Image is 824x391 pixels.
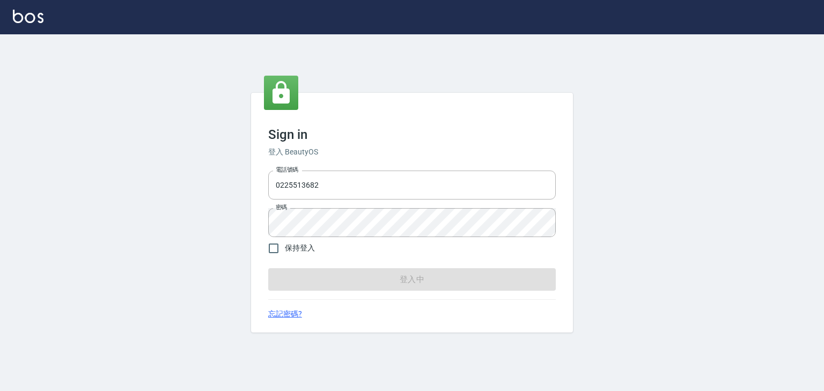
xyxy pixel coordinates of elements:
[276,203,287,211] label: 密碼
[285,242,315,254] span: 保持登入
[268,127,556,142] h3: Sign in
[268,308,302,320] a: 忘記密碼?
[13,10,43,23] img: Logo
[268,146,556,158] h6: 登入 BeautyOS
[276,166,298,174] label: 電話號碼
